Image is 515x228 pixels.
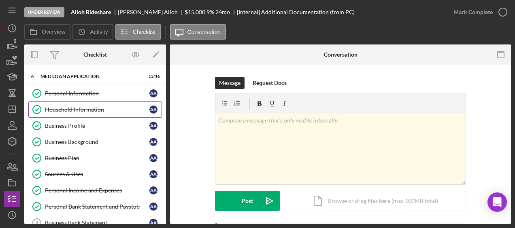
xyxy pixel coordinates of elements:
[215,77,245,89] button: Message
[45,220,149,226] div: Business Bank Statement
[24,7,64,17] div: Under Review
[36,220,38,225] tspan: 9
[90,29,108,35] label: Activity
[45,203,149,210] div: Personal Bank Statement and Paystub
[45,122,149,129] div: Business Profile
[72,24,113,40] button: Activity
[28,198,162,215] a: Personal Bank Statement and PaystubAA
[45,90,149,97] div: Personal Information
[83,51,107,58] div: Checklist
[187,29,221,35] label: Conversation
[45,171,149,177] div: Sources & Uses
[215,9,230,15] div: 24 mo
[242,191,253,211] div: Post
[249,77,291,89] button: Request Docs
[28,118,162,134] a: Business ProfileAA
[149,138,157,146] div: A A
[28,101,162,118] a: Household InformationAA
[145,74,160,79] div: 13 / 16
[115,24,161,40] button: Checklist
[71,9,111,15] b: Alloh Rideshare
[453,4,493,20] div: Mark Complete
[28,134,162,150] a: Business BackgroundAA
[149,122,157,130] div: A A
[219,77,240,89] div: Message
[24,24,70,40] button: Overview
[149,106,157,114] div: A A
[118,9,185,15] div: [PERSON_NAME] Alloh
[28,85,162,101] a: Personal InformationAA
[149,219,157,227] div: A A
[149,154,157,162] div: A A
[487,192,507,212] div: Open Intercom Messenger
[42,29,65,35] label: Overview
[133,29,156,35] label: Checklist
[28,166,162,182] a: Sources & UsesAA
[149,186,157,194] div: A A
[206,9,214,15] div: 9 %
[45,155,149,161] div: Business Plan
[45,106,149,113] div: Household Information
[28,182,162,198] a: Personal Income and ExpensesAA
[149,170,157,178] div: A A
[45,187,149,194] div: Personal Income and Expenses
[237,9,355,15] div: [Internal] Additional Documentation (from PC)
[170,24,226,40] button: Conversation
[40,74,140,79] div: MED Loan Application
[324,51,358,58] div: Conversation
[149,89,157,97] div: A A
[45,139,149,145] div: Business Background
[215,191,280,211] button: Post
[253,77,287,89] div: Request Docs
[445,4,511,20] button: Mark Complete
[28,150,162,166] a: Business PlanAA
[185,8,205,15] span: $15,000
[149,203,157,211] div: A A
